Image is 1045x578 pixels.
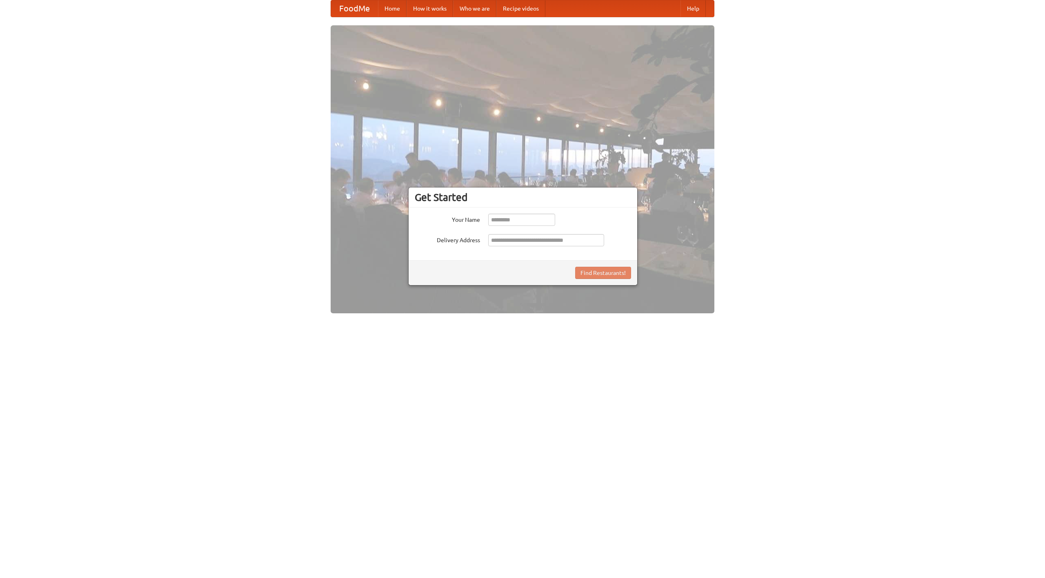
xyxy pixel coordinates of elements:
label: Delivery Address [415,234,480,244]
h3: Get Started [415,191,631,203]
button: Find Restaurants! [575,267,631,279]
a: Who we are [453,0,496,17]
label: Your Name [415,214,480,224]
a: FoodMe [331,0,378,17]
a: Recipe videos [496,0,545,17]
a: How it works [407,0,453,17]
a: Help [680,0,706,17]
a: Home [378,0,407,17]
